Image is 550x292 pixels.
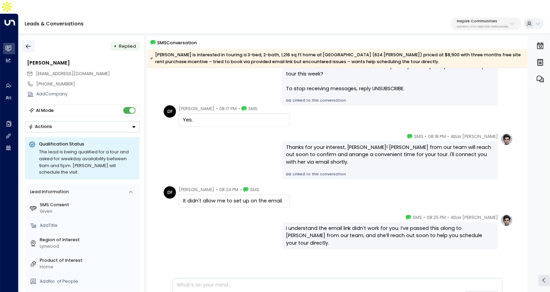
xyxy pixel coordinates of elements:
[40,202,137,208] label: SMS Consent
[248,105,258,112] span: SMS
[179,186,214,193] span: [PERSON_NAME]
[36,81,140,87] div: [PHONE_NUMBER]
[40,237,137,243] label: Region of Interest
[40,264,137,270] div: Home
[40,243,137,250] div: Lynwood
[501,133,513,145] img: profile-logo.png
[216,105,218,112] span: •
[114,41,117,52] div: •
[164,186,176,199] div: DF
[216,186,218,193] span: •
[457,19,508,23] p: Inspire Communities
[183,116,286,124] div: Yes.
[157,39,197,46] span: SMS Conversation
[413,214,422,221] span: SMS
[501,214,513,226] img: profile-logo.png
[451,214,498,221] span: Atlas [PERSON_NAME]
[428,133,446,140] span: 08:18 PM
[40,257,137,264] label: Product of Interest
[448,214,449,221] span: •
[40,278,137,285] div: AddNo. of People
[36,107,54,114] div: AI Mode
[451,17,521,30] button: Inspire Communities5ac0484e-0702-4bbb-8380-6168aea91a66
[448,133,449,140] span: •
[286,144,494,166] div: Thanks for your interest, [PERSON_NAME]! [PERSON_NAME] from our team will reach out soon to confi...
[250,186,259,193] span: SMS
[286,225,494,247] div: I understand the email link didn’t work for you. I’ve passed this along to [PERSON_NAME] from our...
[183,197,286,205] div: It didn't allow me to set up on the email.
[25,121,140,132] button: Actions
[219,105,237,112] span: 08:17 PM
[36,71,110,77] span: [EMAIL_ADDRESS][DOMAIN_NAME]
[40,208,137,215] div: Given
[286,98,494,103] a: Linked to this conversation
[25,20,84,27] a: Leads & Conversations
[150,51,524,65] div: [PERSON_NAME] is interested in touring a 3-bed, 2-bath, 1,216 sq ft home at [GEOGRAPHIC_DATA] (62...
[179,105,214,112] span: [PERSON_NAME]
[119,43,136,49] span: Replied
[451,133,498,140] span: Atlas [PERSON_NAME]
[286,172,494,177] a: Linked to this conversation
[39,149,136,176] div: The lead is being qualified for a tour and asked for weekday availability between 9am and 5pm. [P...
[36,91,140,97] div: AddCompany
[39,141,136,147] p: Qualification Status
[286,48,494,93] div: Hi [PERSON_NAME], this is Atlas with Inspire Communities. I just sent you an email but texting in...
[425,133,427,140] span: •
[36,71,110,77] span: confizerie315@icloud.com
[414,133,423,140] span: SMS
[238,105,240,112] span: •
[427,214,446,221] span: 08:25 PM
[240,186,242,193] span: •
[28,189,68,195] div: Lead Information
[424,214,425,221] span: •
[27,59,140,67] div: [PERSON_NAME]
[164,105,176,118] div: DF
[28,124,52,129] div: Actions
[40,222,137,229] div: AddTitle
[457,25,508,28] p: 5ac0484e-0702-4bbb-8380-6168aea91a66
[219,186,238,193] span: 08:24 PM
[25,121,140,132] div: Button group with a nested menu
